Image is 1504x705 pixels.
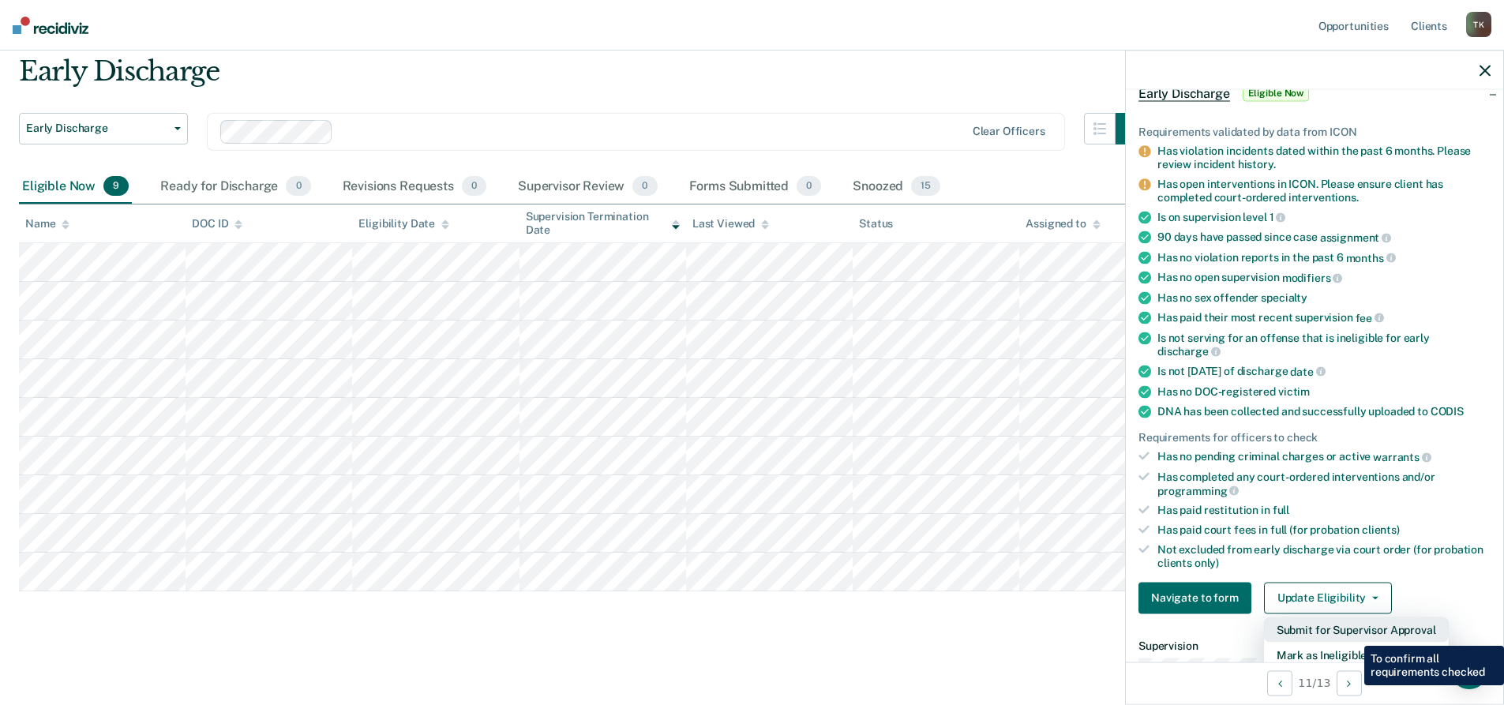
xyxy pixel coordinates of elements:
[157,170,313,204] div: Ready for Discharge
[1157,484,1239,497] span: programming
[1138,639,1491,652] dt: Supervision
[286,176,310,197] span: 0
[1138,582,1258,613] a: Navigate to form link
[1157,210,1491,224] div: Is on supervision level
[1157,271,1491,285] div: Has no open supervision
[13,17,88,34] img: Recidiviz
[1195,556,1219,568] span: only)
[1264,642,1449,667] button: Mark as Ineligible
[1267,670,1292,696] button: Previous Opportunity
[462,176,486,197] span: 0
[1278,384,1310,397] span: victim
[692,217,769,231] div: Last Viewed
[1126,662,1503,703] div: 11 / 13
[1243,85,1310,101] span: Eligible Now
[1157,504,1491,517] div: Has paid restitution in
[1157,331,1491,358] div: Is not serving for an offense that is ineligible for early
[1337,670,1362,696] button: Next Opportunity
[1126,68,1503,118] div: Early DischargeEligible Now
[339,170,489,204] div: Revisions Requests
[1362,523,1400,536] span: clients)
[973,125,1045,138] div: Clear officers
[1157,365,1491,379] div: Is not [DATE] of discharge
[1320,231,1391,244] span: assignment
[26,122,168,135] span: Early Discharge
[850,170,943,204] div: Snoozed
[632,176,657,197] span: 0
[1290,365,1325,377] span: date
[1157,523,1491,537] div: Has paid court fees in full (for probation
[797,176,821,197] span: 0
[686,170,825,204] div: Forms Submitted
[859,217,893,231] div: Status
[1346,251,1396,264] span: months
[25,217,69,231] div: Name
[1157,450,1491,464] div: Has no pending criminal charges or active
[1138,85,1230,101] span: Early Discharge
[911,176,940,197] span: 15
[1450,651,1488,689] div: Open Intercom Messenger
[1264,617,1449,642] button: Submit for Supervisor Approval
[19,170,132,204] div: Eligible Now
[1138,430,1491,444] div: Requirements for officers to check
[1373,451,1431,463] span: warrants
[1431,404,1464,417] span: CODIS
[1138,125,1491,138] div: Requirements validated by data from ICON
[1157,404,1491,418] div: DNA has been collected and successfully uploaded to
[1157,250,1491,264] div: Has no violation reports in the past 6
[1026,217,1100,231] div: Assigned to
[1157,178,1491,204] div: Has open interventions in ICON. Please ensure client has completed court-ordered interventions.
[1157,144,1491,171] div: Has violation incidents dated within the past 6 months. Please review incident history.
[1270,211,1286,223] span: 1
[1261,291,1307,304] span: specialty
[192,217,242,231] div: DOC ID
[1138,582,1251,613] button: Navigate to form
[1282,272,1343,284] span: modifiers
[526,210,680,237] div: Supervision Termination Date
[1157,384,1491,398] div: Has no DOC-registered
[1356,311,1384,324] span: fee
[1157,471,1491,497] div: Has completed any court-ordered interventions and/or
[19,55,1147,100] div: Early Discharge
[1273,504,1289,516] span: full
[1264,582,1392,613] button: Update Eligibility
[1157,291,1491,305] div: Has no sex offender
[103,176,129,197] span: 9
[1157,231,1491,245] div: 90 days have passed since case
[515,170,661,204] div: Supervisor Review
[1157,311,1491,325] div: Has paid their most recent supervision
[1157,345,1221,358] span: discharge
[1157,543,1491,570] div: Not excluded from early discharge via court order (for probation clients
[1466,12,1491,37] div: T K
[358,217,449,231] div: Eligibility Date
